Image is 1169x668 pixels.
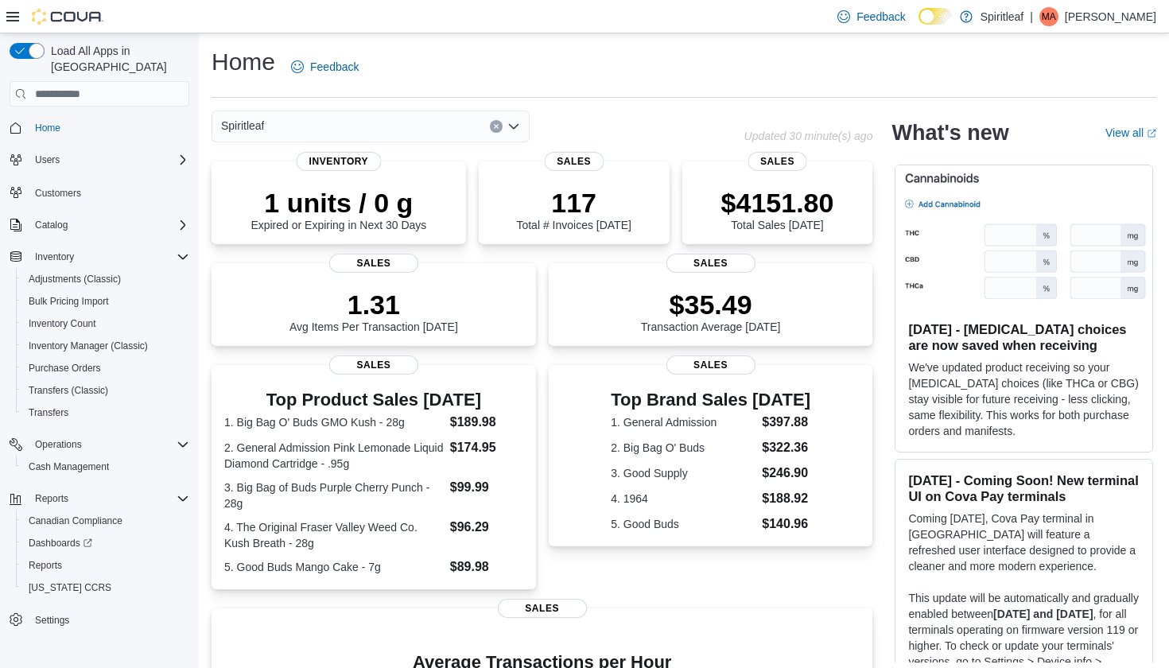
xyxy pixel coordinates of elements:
button: Inventory Manager (Classic) [16,335,196,357]
a: Home [29,118,67,138]
a: Transfers [22,403,75,422]
div: Expired or Expiring in Next 30 Days [250,187,426,231]
button: Canadian Compliance [16,510,196,532]
span: Purchase Orders [29,362,101,375]
span: Inventory Manager (Classic) [22,336,189,355]
dt: 4. The Original Fraser Valley Weed Co. Kush Breath - 28g [224,519,444,551]
button: Purchase Orders [16,357,196,379]
button: Inventory [29,247,80,266]
h2: What's new [891,120,1008,146]
a: Bulk Pricing Import [22,292,115,311]
button: Reports [16,554,196,577]
button: Home [3,116,196,139]
span: Transfers (Classic) [22,381,189,400]
dd: $246.90 [762,464,810,483]
p: We've updated product receiving so your [MEDICAL_DATA] choices (like THCa or CBG) stay visible fo... [908,359,1140,439]
dd: $322.36 [762,438,810,457]
a: [US_STATE] CCRS [22,578,118,597]
span: Settings [35,614,69,627]
p: | [1030,7,1033,26]
button: Settings [3,608,196,631]
a: Cash Management [22,457,115,476]
a: Dashboards [16,532,196,554]
button: Clear input [490,120,503,133]
img: Cova [32,9,103,25]
span: Sales [544,152,604,171]
h3: Top Brand Sales [DATE] [611,390,810,410]
a: Feedback [285,51,365,83]
span: Feedback [310,59,359,75]
span: Sales [666,355,755,375]
span: Transfers (Classic) [29,384,108,397]
dt: 4. 1964 [611,491,755,507]
button: Reports [3,487,196,510]
span: Cash Management [22,457,189,476]
span: Bulk Pricing Import [22,292,189,311]
a: Transfers (Classic) [22,381,115,400]
dt: 2. Big Bag O' Buds [611,440,755,456]
span: Settings [29,610,189,630]
span: Customers [29,182,189,202]
dt: 3. Big Bag of Buds Purple Cherry Punch - 28g [224,480,444,511]
span: Bulk Pricing Import [29,295,109,308]
span: Feedback [856,9,905,25]
dd: $189.98 [450,413,523,432]
span: Transfers [29,406,68,419]
button: Operations [3,433,196,456]
span: Sales [666,254,755,273]
dt: 3. Good Supply [611,465,755,481]
span: Adjustments (Classic) [22,270,189,289]
a: Inventory Manager (Classic) [22,336,154,355]
a: Feedback [831,1,911,33]
p: $4151.80 [721,187,834,219]
span: Inventory Count [29,317,96,330]
span: Home [29,118,189,138]
dt: 5. Good Buds Mango Cake - 7g [224,559,444,575]
p: 117 [516,187,631,219]
a: View allExternal link [1105,126,1156,139]
span: Cash Management [29,460,109,473]
span: Adjustments (Classic) [29,273,121,285]
p: $35.49 [641,289,781,320]
span: Operations [29,435,189,454]
span: Home [35,122,60,134]
span: Sales [329,355,418,375]
span: Users [35,153,60,166]
a: Settings [29,611,76,630]
span: Catalog [29,216,189,235]
div: Michael A [1039,7,1058,26]
button: Catalog [29,216,74,235]
dd: $96.29 [450,518,523,537]
a: Reports [22,556,68,575]
button: Customers [3,181,196,204]
dt: 1. Big Bag O' Buds GMO Kush - 28g [224,414,444,430]
dd: $140.96 [762,515,810,534]
span: Transfers [22,403,189,422]
span: Inventory [35,250,74,263]
p: Coming [DATE], Cova Pay terminal in [GEOGRAPHIC_DATA] will feature a refreshed user interface des... [908,511,1140,574]
p: [PERSON_NAME] [1065,7,1156,26]
div: Total # Invoices [DATE] [516,187,631,231]
span: Users [29,150,189,169]
span: Reports [22,556,189,575]
p: 1 units / 0 g [250,187,426,219]
span: Washington CCRS [22,578,189,597]
span: Reports [29,559,62,572]
button: Reports [29,489,75,508]
span: Inventory [297,152,382,171]
span: Dashboards [22,534,189,553]
span: Inventory [29,247,189,266]
a: Customers [29,184,87,203]
input: Dark Mode [918,8,952,25]
h3: Top Product Sales [DATE] [224,390,523,410]
button: Inventory Count [16,313,196,335]
button: Users [3,149,196,171]
dd: $174.95 [450,438,523,457]
button: Cash Management [16,456,196,478]
p: 1.31 [289,289,458,320]
svg: External link [1147,129,1156,138]
span: Load All Apps in [GEOGRAPHIC_DATA] [45,43,189,75]
button: Adjustments (Classic) [16,268,196,290]
a: Dashboards [22,534,99,553]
